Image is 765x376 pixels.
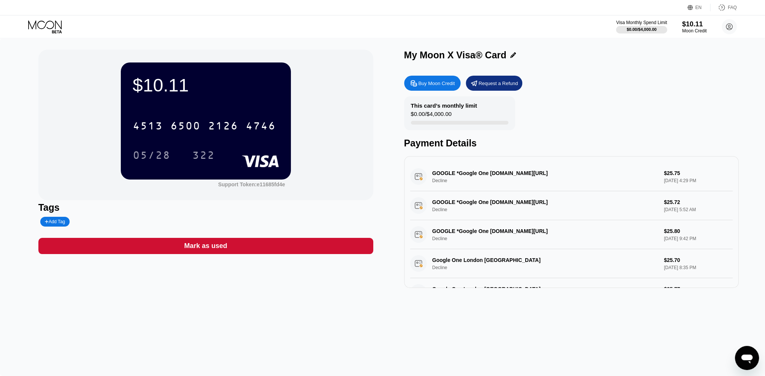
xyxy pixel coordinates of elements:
div: Add Tag [45,219,65,224]
div: This card’s monthly limit [411,102,477,109]
div: Support Token:e11685fd4e [218,181,285,187]
div: Visa Monthly Spend Limit [616,20,667,25]
div: Mark as used [38,238,373,254]
div: 4513650021264746 [128,116,280,135]
div: My Moon X Visa® Card [404,50,506,61]
iframe: Кнопка запуска окна обмена сообщениями [735,346,759,370]
div: 05/28 [133,150,170,162]
div: Buy Moon Credit [404,76,461,91]
div: FAQ [710,4,737,11]
div: Request a Refund [479,80,518,87]
div: Mark as used [184,242,227,250]
div: $10.11 [133,75,279,96]
div: Moon Credit [682,28,707,33]
div: Request a Refund [466,76,522,91]
div: $0.00 / $4,000.00 [627,27,657,32]
div: Support Token: e11685fd4e [218,181,285,187]
div: 2126 [208,121,238,133]
div: Visa Monthly Spend Limit$0.00/$4,000.00 [616,20,667,33]
div: 4513 [133,121,163,133]
div: 05/28 [127,146,176,164]
div: EN [687,4,710,11]
div: Add Tag [40,217,70,227]
div: 6500 [170,121,201,133]
div: EN [695,5,702,10]
div: 322 [192,150,215,162]
div: $10.11Moon Credit [682,20,707,33]
div: Payment Details [404,138,739,149]
div: $10.11 [682,20,707,28]
div: 322 [187,146,221,164]
div: FAQ [728,5,737,10]
div: 4746 [246,121,276,133]
div: Tags [38,202,373,213]
div: Buy Moon Credit [418,80,455,87]
div: $0.00 / $4,000.00 [411,111,452,121]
